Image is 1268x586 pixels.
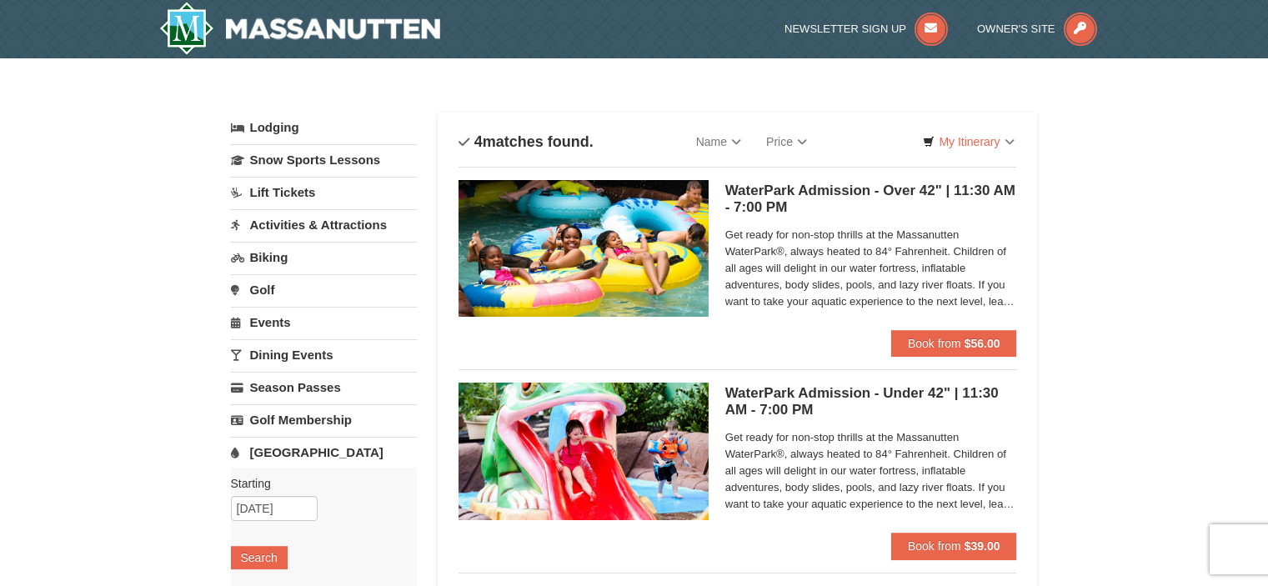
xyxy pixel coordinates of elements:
span: Book from [908,539,961,553]
strong: $56.00 [965,337,1000,350]
a: [GEOGRAPHIC_DATA] [231,437,417,468]
img: Massanutten Resort Logo [159,2,441,55]
button: Search [231,546,288,569]
a: Price [754,125,819,158]
a: Golf [231,274,417,305]
span: Newsletter Sign Up [784,23,906,35]
a: Snow Sports Lessons [231,144,417,175]
img: 6619917-1570-0b90b492.jpg [459,383,709,519]
a: Lodging [231,113,417,143]
h4: matches found. [459,133,594,150]
button: Book from $56.00 [891,330,1017,357]
a: Newsletter Sign Up [784,23,948,35]
a: Massanutten Resort [159,2,441,55]
span: 4 [474,133,483,150]
h5: WaterPark Admission - Over 42" | 11:30 AM - 7:00 PM [725,183,1017,216]
a: Events [231,307,417,338]
a: Dining Events [231,339,417,370]
label: Starting [231,475,404,492]
a: Lift Tickets [231,177,417,208]
a: Activities & Attractions [231,209,417,240]
button: Book from $39.00 [891,533,1017,559]
a: Biking [231,242,417,273]
span: Get ready for non-stop thrills at the Massanutten WaterPark®, always heated to 84° Fahrenheit. Ch... [725,227,1017,310]
a: My Itinerary [912,129,1025,154]
a: Season Passes [231,372,417,403]
a: Name [684,125,754,158]
a: Owner's Site [977,23,1097,35]
h5: WaterPark Admission - Under 42" | 11:30 AM - 7:00 PM [725,385,1017,418]
span: Owner's Site [977,23,1055,35]
a: Golf Membership [231,404,417,435]
strong: $39.00 [965,539,1000,553]
span: Get ready for non-stop thrills at the Massanutten WaterPark®, always heated to 84° Fahrenheit. Ch... [725,429,1017,513]
img: 6619917-1560-394ba125.jpg [459,180,709,317]
span: Book from [908,337,961,350]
